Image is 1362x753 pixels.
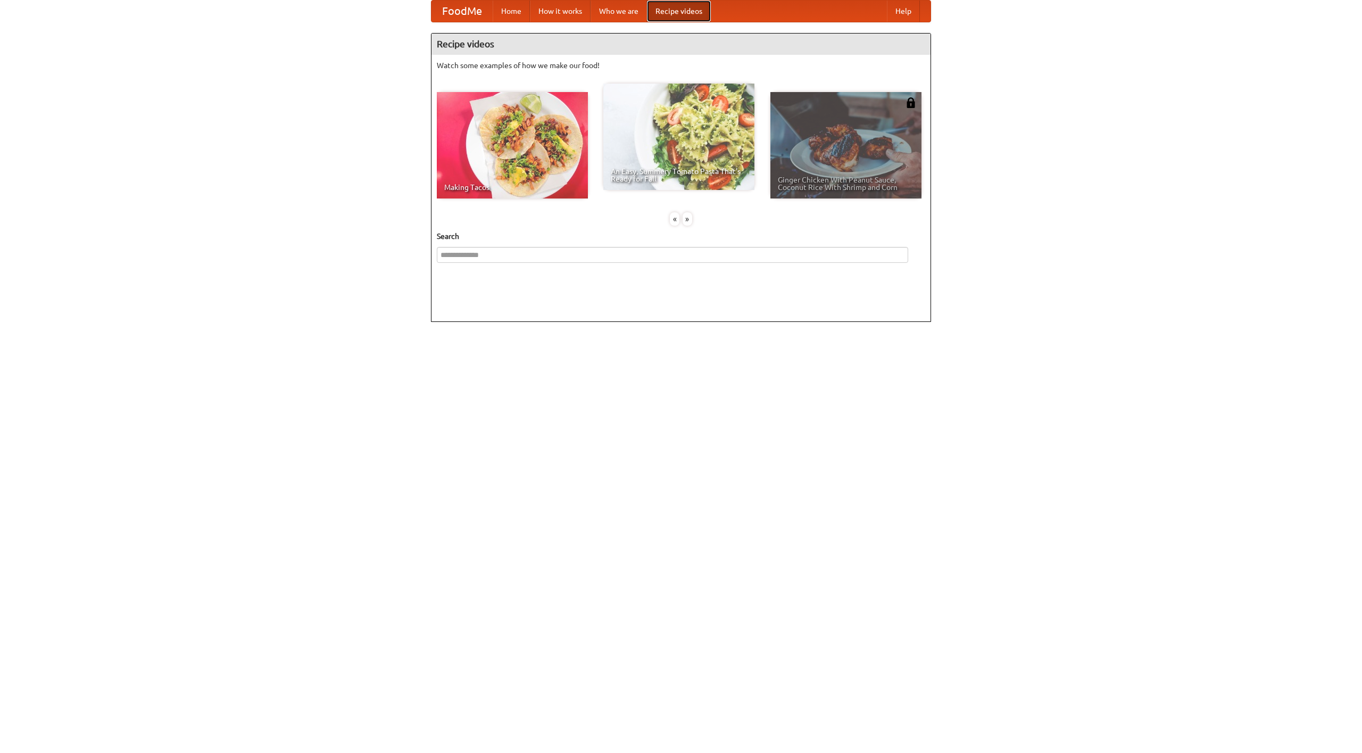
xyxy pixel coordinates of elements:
span: Making Tacos [444,184,580,191]
h4: Recipe videos [431,34,931,55]
a: Home [493,1,530,22]
span: An Easy, Summery Tomato Pasta That's Ready for Fall [611,168,747,183]
a: Who we are [591,1,647,22]
a: Help [887,1,920,22]
a: Making Tacos [437,92,588,198]
div: » [683,212,692,226]
a: Recipe videos [647,1,711,22]
img: 483408.png [906,97,916,108]
p: Watch some examples of how we make our food! [437,60,925,71]
a: An Easy, Summery Tomato Pasta That's Ready for Fall [603,84,754,190]
div: « [670,212,679,226]
a: FoodMe [431,1,493,22]
h5: Search [437,231,925,242]
a: How it works [530,1,591,22]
